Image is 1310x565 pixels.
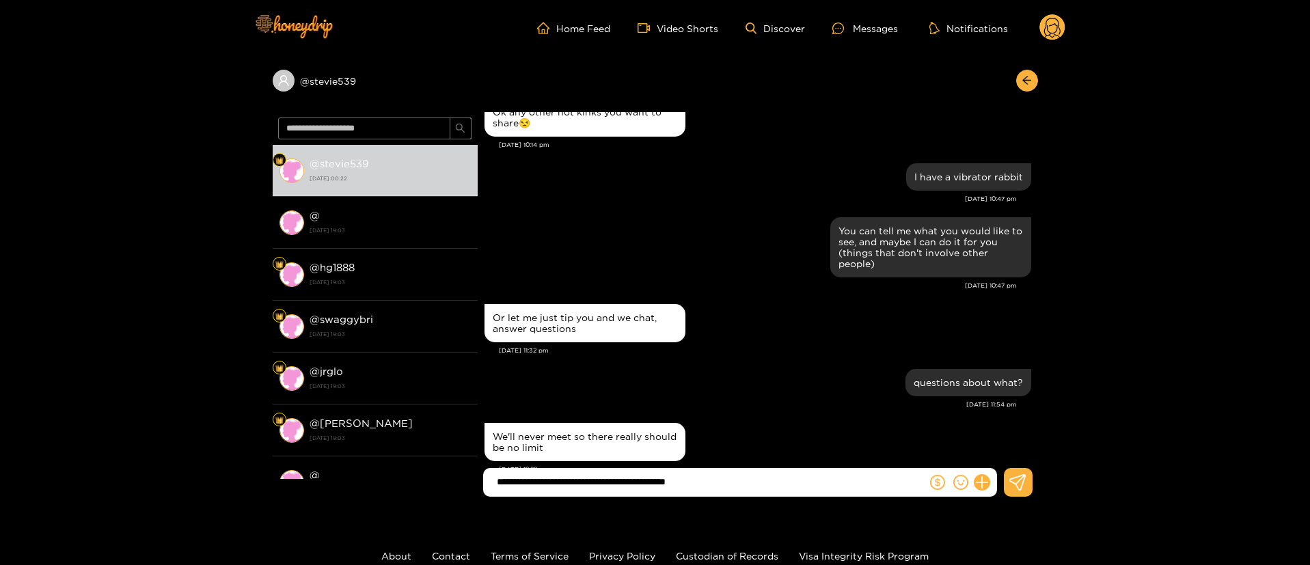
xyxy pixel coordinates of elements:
[310,224,471,236] strong: [DATE] 19:03
[279,159,304,183] img: conversation
[927,472,948,493] button: dollar
[310,314,373,325] strong: @ swaggybri
[832,20,898,36] div: Messages
[905,369,1031,396] div: Sep. 23, 11:54 pm
[676,551,778,561] a: Custodian of Records
[746,23,805,34] a: Discover
[485,304,685,342] div: Sep. 23, 11:32 pm
[925,21,1012,35] button: Notifications
[485,194,1017,204] div: [DATE] 10:47 pm
[310,158,369,169] strong: @ stevie539
[279,210,304,235] img: conversation
[275,260,284,268] img: Fan Level
[930,475,945,490] span: dollar
[310,262,355,273] strong: @ hg1888
[493,431,677,453] div: We'll never meet so there really should be no limit
[1022,75,1032,87] span: arrow-left
[310,417,413,429] strong: @ [PERSON_NAME]
[638,22,657,34] span: video-camera
[277,74,290,87] span: user
[310,432,471,444] strong: [DATE] 19:03
[1016,70,1038,92] button: arrow-left
[432,551,470,561] a: Contact
[638,22,718,34] a: Video Shorts
[279,418,304,443] img: conversation
[310,380,471,392] strong: [DATE] 19:03
[310,210,320,221] strong: @
[953,475,968,490] span: smile
[485,423,685,461] div: Sep. 24, 12:22 am
[589,551,655,561] a: Privacy Policy
[279,314,304,339] img: conversation
[493,312,677,334] div: Or let me just tip you and we chat, answer questions
[906,163,1031,191] div: Sep. 23, 10:47 pm
[914,171,1023,182] div: I have a vibrator rabbit
[493,107,677,128] div: Ok any other hot kinks you want to share😒
[485,400,1017,409] div: [DATE] 11:54 pm
[279,262,304,287] img: conversation
[381,551,411,561] a: About
[310,276,471,288] strong: [DATE] 19:03
[310,366,343,377] strong: @ jrglo
[273,70,478,92] div: @stevie539
[499,346,1031,355] div: [DATE] 11:32 pm
[310,328,471,340] strong: [DATE] 19:03
[455,123,465,135] span: search
[830,217,1031,277] div: Sep. 23, 10:47 pm
[279,366,304,391] img: conversation
[799,551,929,561] a: Visa Integrity Risk Program
[275,416,284,424] img: Fan Level
[499,465,1031,474] div: [DATE] 12:22 am
[275,312,284,320] img: Fan Level
[491,551,569,561] a: Terms of Service
[499,140,1031,150] div: [DATE] 10:14 pm
[914,377,1023,388] div: questions about what?
[310,172,471,184] strong: [DATE] 00:22
[450,118,472,139] button: search
[838,225,1023,269] div: You can tell me what you would like to see, and maybe I can do it for you (things that don't invo...
[485,98,685,137] div: Sep. 23, 10:14 pm
[275,156,284,165] img: Fan Level
[537,22,556,34] span: home
[275,364,284,372] img: Fan Level
[485,281,1017,290] div: [DATE] 10:47 pm
[537,22,610,34] a: Home Feed
[279,470,304,495] img: conversation
[310,469,320,481] strong: @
